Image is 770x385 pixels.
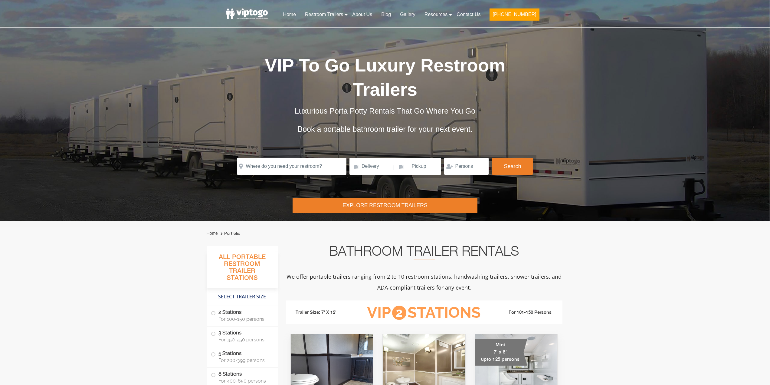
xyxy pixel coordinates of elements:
[452,8,485,21] a: Contact Us
[377,8,395,21] a: Blog
[300,8,348,21] a: Restroom Trailers
[211,306,274,325] label: 2 Stations
[395,158,441,175] input: Pickup
[420,8,452,21] a: Resources
[207,291,278,303] h4: Select Trailer Size
[490,8,539,21] button: [PHONE_NUMBER]
[392,306,406,320] span: 2
[218,316,270,322] span: For 100-150 persons
[485,8,544,24] a: [PHONE_NUMBER]
[348,8,377,21] a: About Us
[211,347,274,366] label: 5 Stations
[237,158,346,175] input: Where do you need your restroom?
[286,271,562,293] p: We offer portable trailers ranging from 2 to 10 restroom stations, handwashing trailers, shower t...
[218,357,270,363] span: For 200-399 persons
[358,304,490,321] h3: VIP Stations
[218,337,270,343] span: For 150-250 persons
[295,107,475,115] span: Luxurious Porta Potty Rentals That Go Where You Go
[265,55,505,100] span: VIP To Go Luxury Restroom Trailers
[207,231,218,236] a: Home
[290,304,358,322] li: Trailer Size: 7' X 12'
[444,158,489,175] input: Persons
[297,125,472,133] span: Book a portable bathroom trailer for your next event.
[475,339,527,366] div: Mini 7' x 8' upto 125 persons
[219,230,240,237] li: Portfolio
[278,8,300,21] a: Home
[492,158,533,175] button: Search
[490,309,558,316] li: For 101-150 Persons
[218,378,270,384] span: For 400-650 persons
[207,252,278,288] h3: All Portable Restroom Trailer Stations
[286,246,562,260] h2: Bathroom Trailer Rentals
[349,158,393,175] input: Delivery
[211,327,274,345] label: 3 Stations
[393,158,395,177] span: |
[293,198,477,213] div: Explore Restroom Trailers
[395,8,420,21] a: Gallery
